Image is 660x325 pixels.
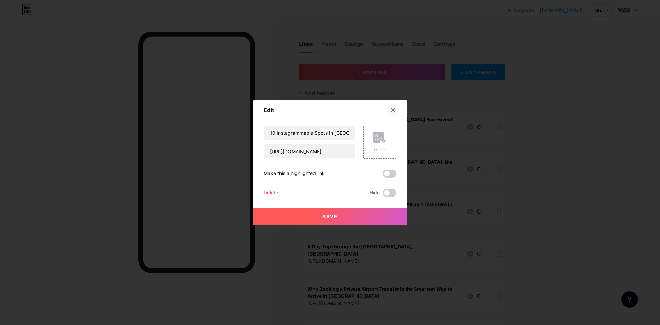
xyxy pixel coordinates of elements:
[373,147,387,152] div: Picture
[370,189,380,197] span: Hide
[253,208,407,225] button: Save
[264,126,355,140] input: Title
[264,106,274,114] div: Edit
[322,214,338,219] span: Save
[264,144,355,158] input: URL
[264,170,325,178] div: Make this a highlighted link
[264,189,278,197] div: Delete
